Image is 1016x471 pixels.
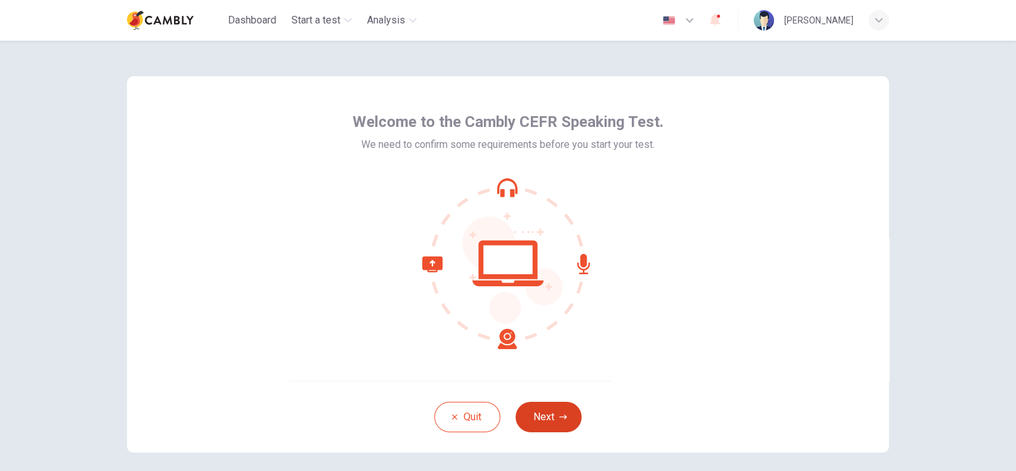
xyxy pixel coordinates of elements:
[286,9,357,32] button: Start a test
[223,9,281,32] button: Dashboard
[228,13,276,28] span: Dashboard
[754,10,774,30] img: Profile picture
[127,8,194,33] img: Cambly logo
[434,402,500,432] button: Quit
[367,13,405,28] span: Analysis
[784,13,853,28] div: [PERSON_NAME]
[127,8,223,33] a: Cambly logo
[352,112,664,132] span: Welcome to the Cambly CEFR Speaking Test.
[291,13,340,28] span: Start a test
[362,9,422,32] button: Analysis
[361,137,655,152] span: We need to confirm some requirements before you start your test.
[516,402,582,432] button: Next
[661,16,677,25] img: en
